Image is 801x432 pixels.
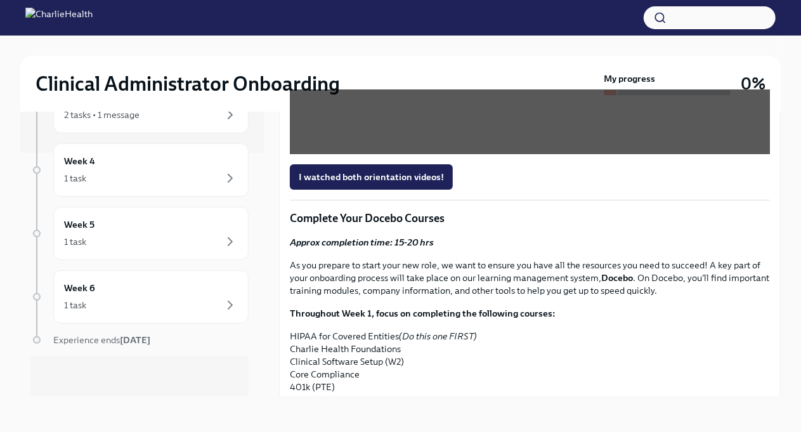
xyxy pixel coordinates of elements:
[64,299,86,311] div: 1 task
[64,235,86,248] div: 1 task
[604,72,655,85] strong: My progress
[25,8,93,28] img: CharlieHealth
[53,334,150,346] span: Experience ends
[36,71,340,96] h2: Clinical Administrator Onboarding
[30,207,249,260] a: Week 51 task
[64,281,95,295] h6: Week 6
[290,237,434,248] strong: Approx completion time: 15-20 hrs
[741,72,765,95] h3: 0%
[290,330,770,431] p: HIPAA for Covered Entities Charlie Health Foundations Clinical Software Setup (W2) Core Complianc...
[64,108,140,121] div: 2 tasks • 1 message
[290,164,453,190] button: I watched both orientation videos!
[399,331,477,342] em: (Do this one FIRST)
[30,270,249,324] a: Week 61 task
[120,334,150,346] strong: [DATE]
[299,171,444,183] span: I watched both orientation videos!
[64,218,94,232] h6: Week 5
[290,308,556,319] strong: Throughout Week 1, focus on completing the following courses:
[290,211,770,226] p: Complete Your Docebo Courses
[64,154,95,168] h6: Week 4
[64,172,86,185] div: 1 task
[290,259,770,297] p: As you prepare to start your new role, we want to ensure you have all the resources you need to s...
[30,143,249,197] a: Week 41 task
[601,272,633,284] strong: Docebo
